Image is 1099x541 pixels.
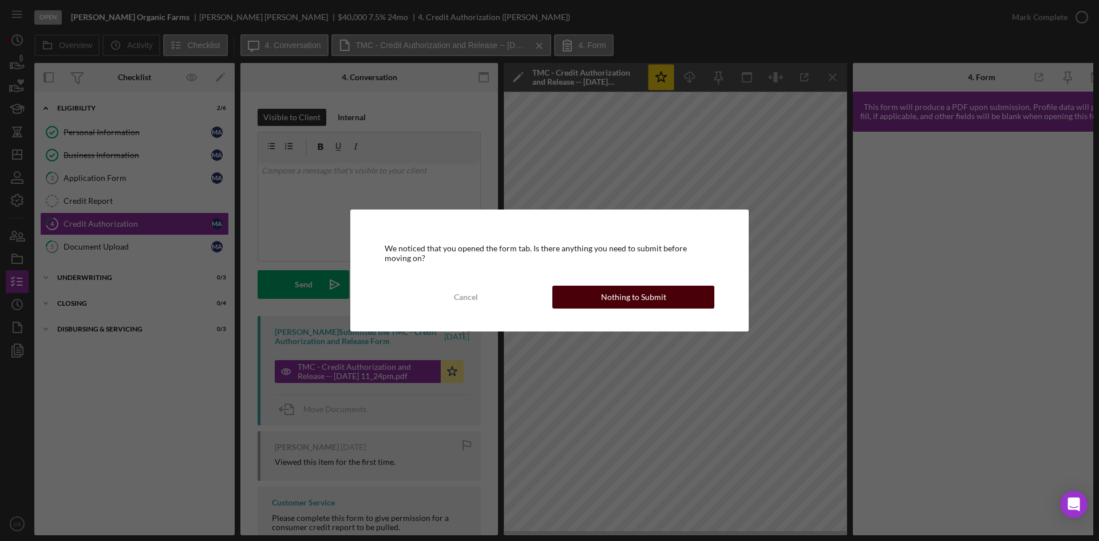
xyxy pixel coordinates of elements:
[601,286,666,309] div: Nothing to Submit
[1060,491,1088,518] div: Open Intercom Messenger
[385,244,714,262] div: We noticed that you opened the form tab. Is there anything you need to submit before moving on?
[454,286,478,309] div: Cancel
[385,286,547,309] button: Cancel
[552,286,714,309] button: Nothing to Submit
